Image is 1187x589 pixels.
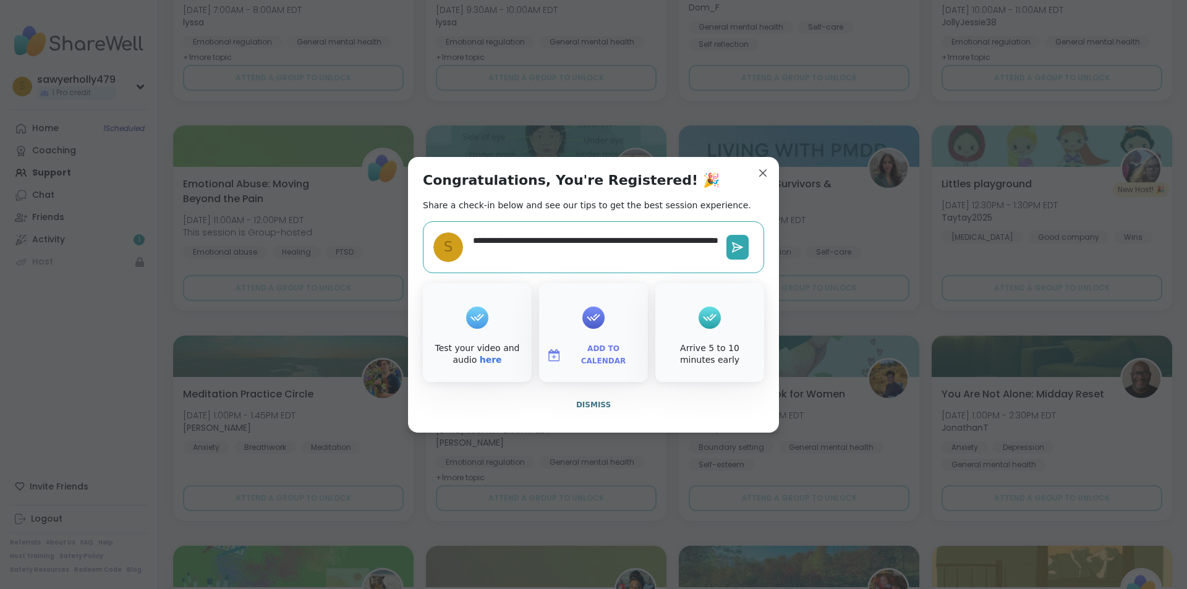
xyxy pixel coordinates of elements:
h2: Share a check-in below and see our tips to get the best session experience. [423,199,751,211]
div: Test your video and audio [425,342,529,367]
button: Add to Calendar [542,342,645,368]
span: Dismiss [576,400,611,409]
div: Arrive 5 to 10 minutes early [658,342,762,367]
img: ShareWell Logomark [547,348,561,363]
button: Dismiss [423,392,764,418]
a: here [480,355,502,365]
span: s [444,236,453,258]
h1: Congratulations, You're Registered! 🎉 [423,172,720,189]
span: Add to Calendar [566,343,640,367]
